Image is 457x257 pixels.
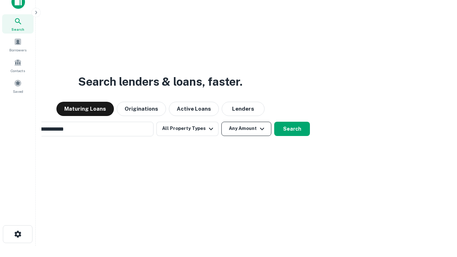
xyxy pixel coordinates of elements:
span: Borrowers [9,47,26,53]
span: Contacts [11,68,25,74]
a: Saved [2,76,34,96]
button: Lenders [222,102,265,116]
a: Search [2,14,34,34]
h3: Search lenders & loans, faster. [78,73,242,90]
button: Originations [117,102,166,116]
span: Saved [13,89,23,94]
button: Active Loans [169,102,219,116]
button: Any Amount [221,122,271,136]
button: Search [274,122,310,136]
button: All Property Types [156,122,219,136]
span: Search [11,26,24,32]
iframe: Chat Widget [421,200,457,234]
button: Maturing Loans [56,102,114,116]
a: Contacts [2,56,34,75]
a: Borrowers [2,35,34,54]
